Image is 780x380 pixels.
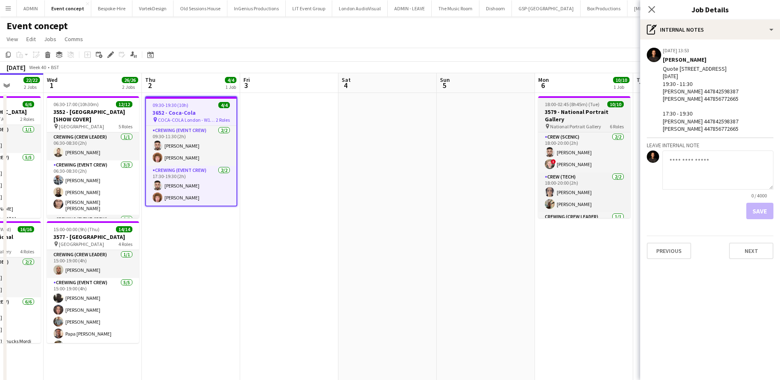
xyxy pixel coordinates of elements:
span: 10/10 [613,77,630,83]
span: View [7,35,18,43]
span: 4/4 [225,77,236,83]
button: The Music Room [432,0,479,16]
app-card-role: Crewing (Crew Leader)1/106:30-08:30 (2h)[PERSON_NAME] [47,132,139,160]
h3: 3552 - [GEOGRAPHIC_DATA] [SHOW COVER] [47,108,139,123]
span: 09:30-19:30 (10h) [153,102,188,108]
span: Mon [538,76,549,83]
div: 1 Job [225,84,236,90]
span: 2 Roles [20,116,34,122]
a: View [3,34,21,44]
span: [GEOGRAPHIC_DATA] [59,123,104,130]
button: ADMIN [17,0,45,16]
span: 4 Roles [20,248,34,255]
app-card-role: Crewing (Event Crew)2/217:30-19:30 (2h)[PERSON_NAME][PERSON_NAME] [146,166,236,206]
span: National Portrait Gallery [550,123,601,130]
app-card-role: Crew (Tech)2/218:00-20:00 (2h)[PERSON_NAME][PERSON_NAME] [538,172,630,212]
span: 10/10 [607,101,624,107]
app-card-role: Crewing (Event Crew)2/209:30-11:30 (2h)[PERSON_NAME][PERSON_NAME] [146,126,236,166]
div: [PERSON_NAME] [663,56,773,63]
button: ADMIN - LEAVE [388,0,432,16]
span: ! [551,159,556,164]
button: Next [729,243,773,259]
h1: Event concept [7,20,68,32]
button: Event concept [45,0,91,16]
span: 6 [537,81,549,90]
span: 6 Roles [610,123,624,130]
button: [MEDICAL_DATA] Design [627,0,692,16]
app-job-card: 06:30-17:00 (10h30m)12/123552 - [GEOGRAPHIC_DATA] [SHOW COVER] [GEOGRAPHIC_DATA]5 RolesCrewing (C... [47,96,139,218]
div: Internal notes [640,20,780,39]
span: 4 [340,81,351,90]
span: 7 [635,81,646,90]
h3: 3577 - [GEOGRAPHIC_DATA] [47,233,139,241]
span: 06:30-17:00 (10h30m) [53,101,99,107]
span: [GEOGRAPHIC_DATA] [59,241,104,247]
span: 6/6 [23,101,34,107]
span: 4 Roles [118,241,132,247]
a: Jobs [41,34,60,44]
span: 15:00-00:00 (9h) (Thu) [53,226,100,232]
span: 0 / 4000 [745,192,773,199]
app-card-role: Crewing (Crew Leader)1/1 [538,212,630,240]
button: InGenius Productions [227,0,286,16]
span: 1 [46,81,58,90]
app-card-role: Crew (Scenic)2/218:00-20:00 (2h)[PERSON_NAME]![PERSON_NAME] [538,132,630,172]
span: 18:00-02:45 (8h45m) (Tue) [545,101,599,107]
app-job-card: 09:30-19:30 (10h)4/43652 - Coca-Cola COCA-COLA London - W1G 0EA2 RolesCrewing (Event Crew)2/209:3... [145,96,237,206]
span: Sun [440,76,450,83]
span: 26/26 [122,77,138,83]
a: Edit [23,34,39,44]
span: Comms [65,35,83,43]
span: 14/14 [116,226,132,232]
h3: Job Details [640,4,780,15]
button: London AudioVisual [332,0,388,16]
app-job-card: 18:00-02:45 (8h45m) (Tue)10/103579 - National Portrait Gallery National Portrait Gallery6 RolesCr... [538,96,630,218]
div: [DATE] [7,63,25,72]
span: 2 Roles [216,117,230,123]
button: Bespoke-Hire [91,0,132,16]
div: [DATE] 13:53 [663,47,689,53]
h3: 3652 - Coca-Cola [146,109,236,116]
button: VortekDesign [132,0,174,16]
span: 5 Roles [118,123,132,130]
h3: Leave internal note [647,141,773,149]
button: Previous [647,243,691,259]
span: Edit [26,35,36,43]
app-card-role: Crewing (Event Crew)3/306:30-08:30 (2h)[PERSON_NAME][PERSON_NAME][PERSON_NAME] [PERSON_NAME] [47,160,139,215]
span: Tue [636,76,646,83]
span: 12/12 [116,101,132,107]
app-card-role: Crewing (Crew Leader)1/115:00-19:00 (4h)[PERSON_NAME] [47,250,139,278]
button: GSP-[GEOGRAPHIC_DATA] [512,0,581,16]
button: LIT Event Group [286,0,332,16]
span: Jobs [44,35,56,43]
app-card-role: Crewing (Event Crew)2/2 [47,215,139,255]
h3: 3579 - National Portrait Gallery [538,108,630,123]
span: Week 40 [27,64,48,70]
a: Comms [61,34,86,44]
span: 16/16 [18,226,34,232]
app-job-card: 15:00-00:00 (9h) (Thu)14/143577 - [GEOGRAPHIC_DATA] [GEOGRAPHIC_DATA]4 RolesCrewing (Crew Leader)... [47,221,139,343]
div: Quote [STREET_ADDRESS] [DATE] 19:30 - 11:30 [PERSON_NAME] 447842598387 [PERSON_NAME] 447856772665... [663,65,773,132]
div: 2 Jobs [122,84,138,90]
span: Fri [243,76,250,83]
span: COCA-COLA London - W1G 0EA [158,117,216,123]
span: Sat [342,76,351,83]
button: Box Productions [581,0,627,16]
span: 22/22 [23,77,40,83]
app-card-role: Crewing (Event Crew)5/515:00-19:00 (4h)[PERSON_NAME][PERSON_NAME][PERSON_NAME]Papa [PERSON_NAME][... [47,278,139,354]
span: Wed [47,76,58,83]
span: 2 [144,81,155,90]
span: 5 [439,81,450,90]
div: 1 Job [613,84,629,90]
span: 4/4 [218,102,230,108]
button: Old Sessions House [174,0,227,16]
span: Thu [145,76,155,83]
div: BST [51,64,59,70]
div: 2 Jobs [24,84,39,90]
button: Dishoom [479,0,512,16]
span: 3 [242,81,250,90]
